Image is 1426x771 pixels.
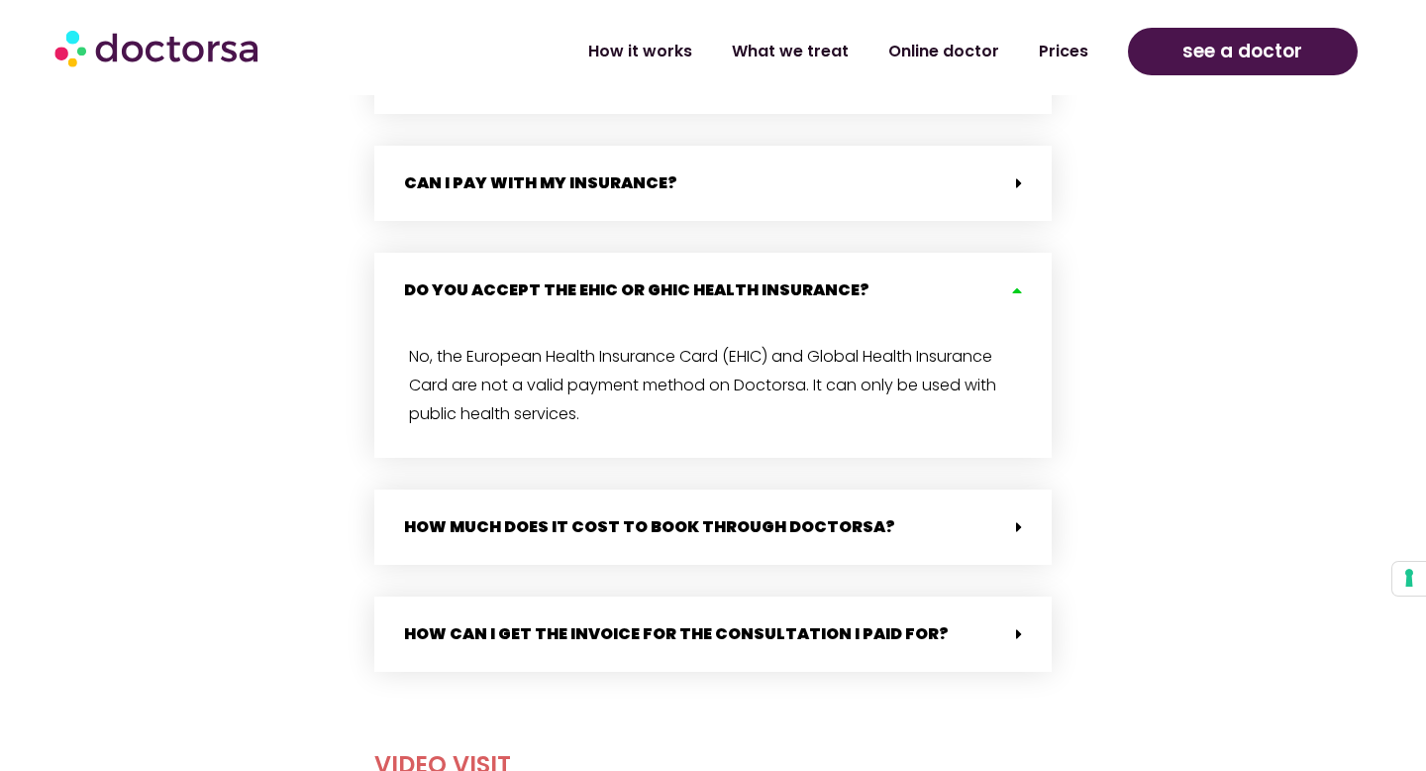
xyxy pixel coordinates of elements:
div: Can I pay with my insurance? [374,146,1052,221]
a: How it works [568,29,712,74]
a: Do you accept the EHIC or GHIC health insurance? [404,278,869,301]
span: see a doctor [1182,36,1302,67]
div: How much does it cost to book through Doctorsa? [374,490,1052,565]
a: How can I get the invoice for the consultation I paid for? [404,622,949,645]
a: Prices [1019,29,1108,74]
span: No, the European Health Insurance Card (EHIC) and Global Health Insurance Card are not a valid pa... [409,345,996,425]
button: Your consent preferences for tracking technologies [1392,562,1426,596]
a: Online doctor [868,29,1019,74]
a: What we treat [712,29,868,74]
a: Can I pay with my insurance? [404,171,677,194]
div: How can I get the invoice for the consultation I paid for? [374,597,1052,672]
nav: Menu [377,29,1107,74]
div: Do you accept the EHIC or GHIC health insurance? [374,328,1052,458]
a: see a doctor [1128,28,1358,75]
a: How much does it cost to book through Doctorsa? [404,515,895,538]
div: Do you accept the EHIC or GHIC health insurance? [374,253,1052,328]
